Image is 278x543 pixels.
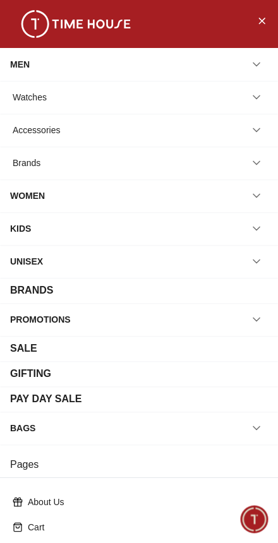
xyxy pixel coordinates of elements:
img: ... [13,10,139,38]
p: Cart [28,521,260,534]
div: BAGS [10,417,35,439]
div: PROMOTIONS [10,308,71,331]
div: SALE [10,341,37,356]
div: Accessories [13,119,60,141]
div: Brands [13,152,40,174]
div: Chat Widget [241,506,269,534]
div: WOMEN [10,184,45,207]
div: GIFTING [10,366,51,381]
div: BRANDS [10,283,53,298]
div: UNISEX [10,250,43,273]
div: PAY DAY SALE [10,391,82,407]
div: MEN [10,53,30,76]
div: KIDS [10,217,31,240]
div: Watches [13,86,47,109]
button: Close Menu [251,10,272,30]
p: About Us [28,496,260,508]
